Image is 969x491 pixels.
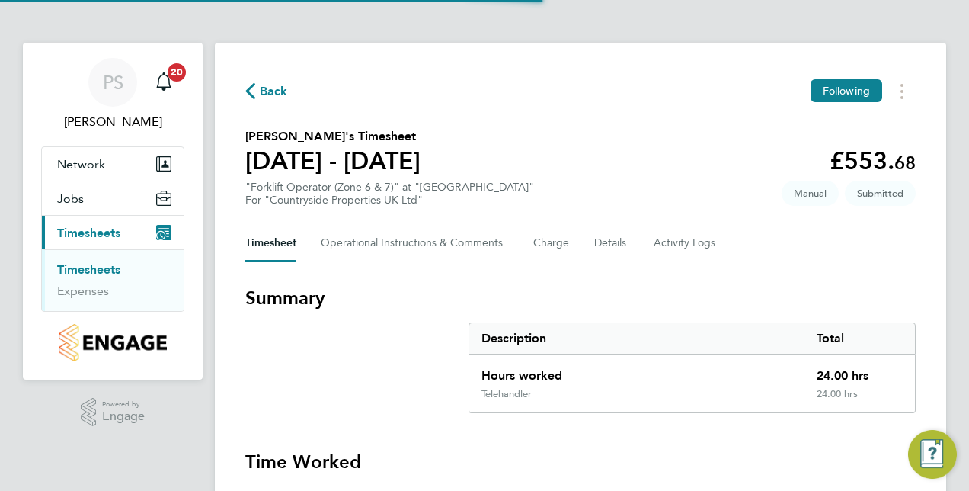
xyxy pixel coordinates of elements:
[103,72,123,92] span: PS
[830,146,916,175] app-decimal: £553.
[149,58,179,107] a: 20
[245,225,296,262] button: Timesheet
[469,355,804,388] div: Hours worked
[245,127,421,146] h2: [PERSON_NAME]'s Timesheet
[102,398,145,411] span: Powered by
[533,225,570,262] button: Charge
[594,225,629,262] button: Details
[245,450,916,474] h3: Time Worked
[811,79,882,102] button: Following
[654,225,718,262] button: Activity Logs
[23,43,203,380] nav: Main navigation
[260,82,288,101] span: Back
[42,147,184,181] button: Network
[782,181,839,206] span: This timesheet was manually created.
[41,324,184,361] a: Go to home page
[245,194,534,207] div: For "Countryside Properties UK Ltd"
[57,262,120,277] a: Timesheets
[81,398,146,427] a: Powered byEngage
[321,225,509,262] button: Operational Instructions & Comments
[823,84,870,98] span: Following
[481,388,532,400] div: Telehandler
[168,63,186,82] span: 20
[804,388,915,412] div: 24.00 hrs
[804,323,915,354] div: Total
[57,157,105,172] span: Network
[245,82,288,101] button: Back
[57,191,84,206] span: Jobs
[59,324,166,361] img: countryside-properties-logo-retina.png
[908,430,957,479] button: Engage Resource Center
[42,216,184,249] button: Timesheets
[57,284,109,298] a: Expenses
[804,355,915,388] div: 24.00 hrs
[845,181,916,206] span: This timesheet is Submitted.
[469,323,916,413] div: Summary
[42,181,184,215] button: Jobs
[469,323,804,354] div: Description
[245,286,916,310] h3: Summary
[41,113,184,131] span: Paul Smith
[42,249,184,311] div: Timesheets
[245,181,534,207] div: "Forklift Operator (Zone 6 & 7)" at "[GEOGRAPHIC_DATA]"
[41,58,184,131] a: PS[PERSON_NAME]
[57,226,120,240] span: Timesheets
[245,146,421,176] h1: [DATE] - [DATE]
[894,152,916,174] span: 68
[102,410,145,423] span: Engage
[888,79,916,103] button: Timesheets Menu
